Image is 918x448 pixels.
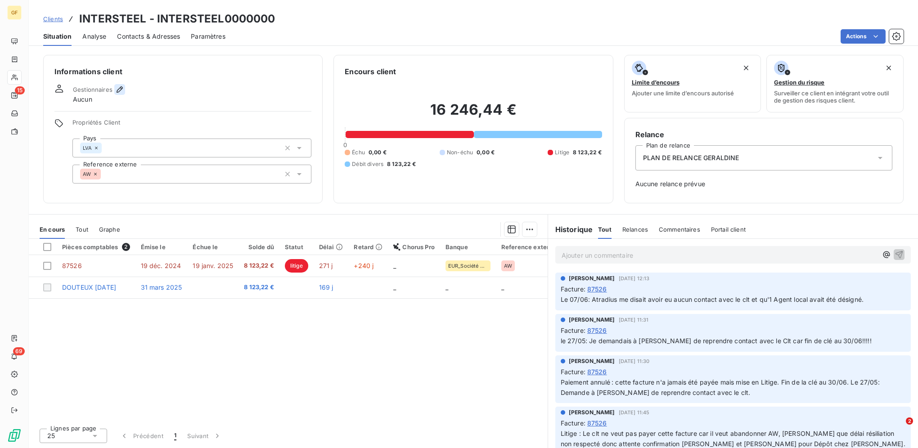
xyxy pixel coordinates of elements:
[766,55,904,112] button: Gestion du risqueSurveiller ce client en intégrant votre outil de gestion des risques client.
[117,32,180,41] span: Contacts & Adresses
[774,90,896,104] span: Surveiller ce client en intégrant votre outil de gestion des risques client.
[448,263,488,269] span: EUR_Société Générale
[244,283,274,292] span: 8 123,22 €
[72,119,311,131] span: Propriétés Client
[569,316,615,324] span: [PERSON_NAME]
[841,29,886,44] button: Actions
[191,32,225,41] span: Paramètres
[141,243,182,251] div: Émise le
[477,148,495,157] span: 0,00 €
[345,101,602,128] h2: 16 246,44 €
[587,418,607,428] span: 87526
[343,141,347,148] span: 0
[73,86,112,93] span: Gestionnaires
[587,367,607,376] span: 87526
[393,283,396,291] span: _
[387,160,416,168] span: 8 123,22 €
[573,148,602,157] span: 8 123,22 €
[122,243,130,251] span: 2
[711,226,746,233] span: Portail client
[182,426,227,445] button: Suivant
[40,226,65,233] span: En cours
[99,226,120,233] span: Graphe
[561,326,585,335] span: Facture :
[774,79,824,86] span: Gestion du risque
[15,86,25,94] span: 15
[319,262,333,269] span: 271 j
[79,11,275,27] h3: INTERSTEEL - INTERSTEEL0000000
[561,367,585,376] span: Facture :
[354,243,382,251] div: Retard
[643,153,739,162] span: PLAN DE RELANCE GERALDINE
[445,243,490,251] div: Banque
[7,428,22,443] img: Logo LeanPay
[43,14,63,23] a: Clients
[501,243,557,251] div: Reference externe
[555,148,569,157] span: Litige
[354,262,373,269] span: +240 j
[561,284,585,294] span: Facture :
[624,55,761,112] button: Limite d’encoursAjouter une limite d’encours autorisé
[561,430,905,448] span: Litige : Le clt ne veut pas payer cette facture car il veut abandonner AW, [PERSON_NAME] que déla...
[587,326,607,335] span: 87526
[569,274,615,282] span: [PERSON_NAME]
[622,226,648,233] span: Relances
[445,283,448,291] span: _
[504,263,512,269] span: AW
[141,262,181,269] span: 19 déc. 2024
[561,337,872,345] span: le 27/05: Je demandais à [PERSON_NAME] de reprendre contact avec le Clt car fin de clé au 30/06!!!!!
[569,357,615,365] span: [PERSON_NAME]
[83,145,92,151] span: LVA
[54,66,311,77] h6: Informations client
[102,144,109,152] input: Ajouter une valeur
[619,317,649,323] span: [DATE] 11:31
[174,431,176,440] span: 1
[632,79,679,86] span: Limite d’encours
[352,148,365,157] span: Échu
[619,410,650,415] span: [DATE] 11:45
[569,408,615,417] span: [PERSON_NAME]
[82,32,106,41] span: Analyse
[659,226,700,233] span: Commentaires
[906,417,913,425] span: 2
[43,15,63,22] span: Clients
[62,283,116,291] span: DOUTEUX [DATE]
[73,95,92,104] span: Aucun
[635,179,892,188] span: Aucune relance prévue
[447,148,473,157] span: Non-échu
[319,283,333,291] span: 169 j
[285,243,308,251] div: Statut
[43,32,72,41] span: Situation
[285,259,308,273] span: litige
[114,426,169,445] button: Précédent
[62,243,130,251] div: Pièces comptables
[169,426,182,445] button: 1
[587,284,607,294] span: 87526
[501,283,504,291] span: _
[561,378,882,396] span: Paiement annulé : cette facture n'a jamais été payée mais mise en Litige. Fin de la clé au 30/06....
[393,262,396,269] span: _
[632,90,734,97] span: Ajouter une limite d’encours autorisé
[244,243,274,251] div: Solde dû
[635,129,892,140] h6: Relance
[7,5,22,20] div: GF
[83,171,91,177] span: AW
[598,226,612,233] span: Tout
[244,261,274,270] span: 8 123,22 €
[319,243,343,251] div: Délai
[193,243,233,251] div: Échue le
[548,224,593,235] h6: Historique
[13,347,25,355] span: 69
[345,66,396,77] h6: Encours client
[369,148,387,157] span: 0,00 €
[47,431,55,440] span: 25
[561,418,585,428] span: Facture :
[393,243,435,251] div: Chorus Pro
[619,358,650,364] span: [DATE] 11:30
[887,417,909,439] iframe: Intercom live chat
[62,262,82,269] span: 87526
[101,170,108,178] input: Ajouter une valeur
[141,283,182,291] span: 31 mars 2025
[193,262,233,269] span: 19 janv. 2025
[619,276,650,281] span: [DATE] 12:13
